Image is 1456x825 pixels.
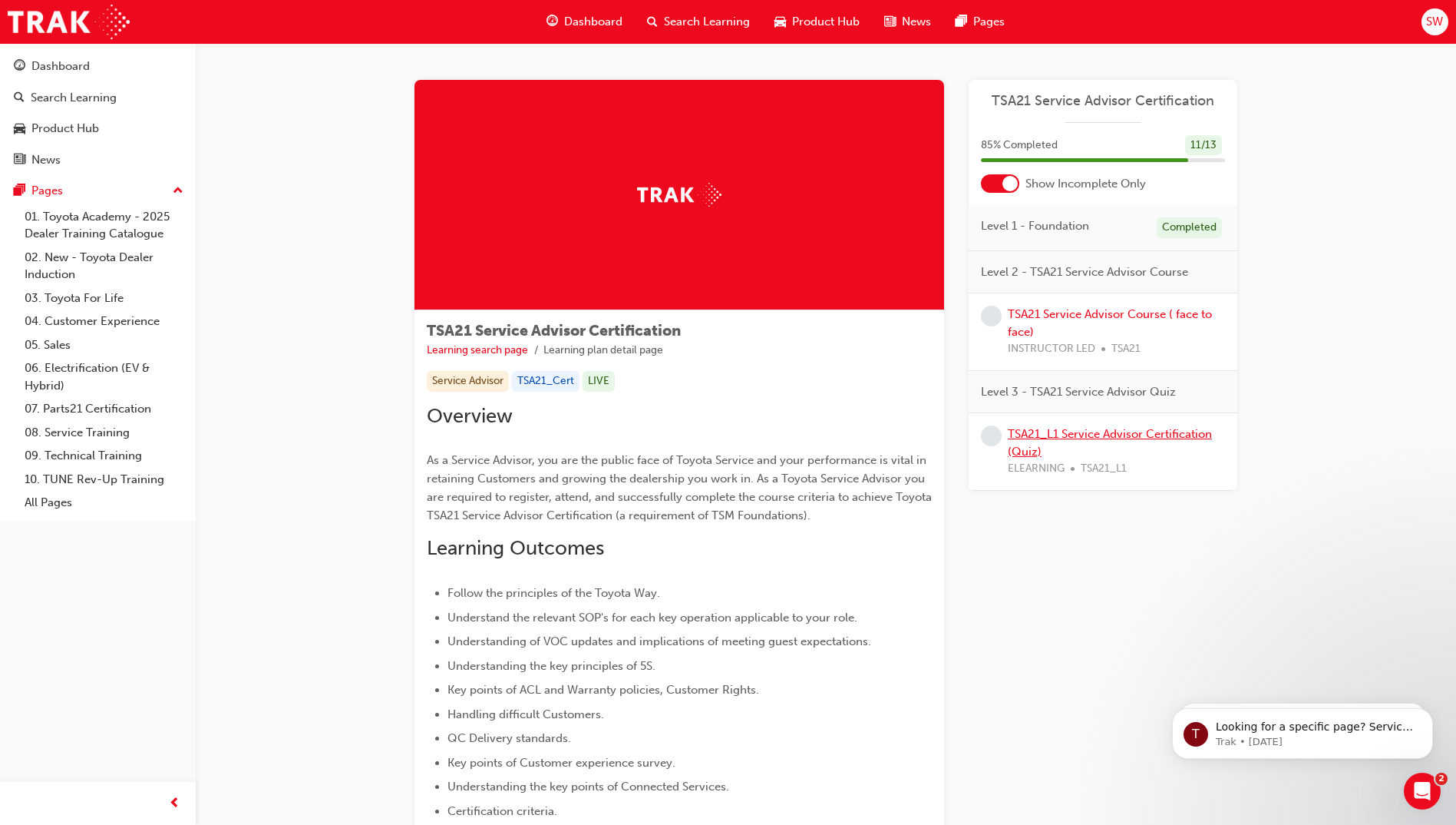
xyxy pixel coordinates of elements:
img: Trak [637,183,721,207]
span: Learning Outcomes [427,536,604,560]
a: search-iconSearch Learning [635,6,762,38]
span: learningRecordVerb_NONE-icon [981,306,1002,326]
a: All Pages [18,491,190,515]
a: 08. Service Training [18,421,190,445]
span: Understanding the key points of Connected Services. [447,780,729,794]
a: car-iconProduct Hub [762,6,872,38]
span: Show Incomplete Only [1025,175,1146,193]
div: Product Hub [31,120,99,137]
span: search-icon [14,91,25,105]
a: 02. New - Toyota Dealer Induction [18,246,190,287]
span: QC Delivery standards. [447,731,571,745]
a: 07. Parts21 Certification [18,397,190,421]
span: Key points of ACL and Warranty policies, Customer Rights. [447,683,759,697]
div: News [31,151,61,169]
span: Level 2 - TSA21 Service Advisor Course [981,263,1188,281]
span: Key points of Customer experience survey. [447,756,675,770]
a: TSA21_L1 Service Advisor Certification (Quiz) [1008,427,1212,459]
img: Trak [8,5,130,39]
a: Learning search page [427,343,528,356]
div: Completed [1157,217,1222,238]
div: LIVE [583,371,615,392]
a: 05. Sales [18,333,190,357]
span: Understanding of VOC updates and implications of meeting guest expectations. [447,634,871,648]
span: guage-icon [14,60,25,74]
span: pages-icon [14,184,25,198]
span: Understand the relevant SOP's for each key operation applicable to your role. [447,611,857,625]
span: car-icon [14,122,25,136]
span: TSA21_L1 [1081,460,1127,478]
li: Learning plan detail page [543,342,663,359]
a: 06. Electrification (EV & Hybrid) [18,356,190,397]
span: pages-icon [956,12,967,31]
a: 09. Technical Training [18,444,190,468]
iframe: Intercom live chat [1404,773,1441,810]
span: News [902,13,931,31]
a: guage-iconDashboard [534,6,635,38]
a: 03. Toyota For Life [18,287,190,310]
span: 2 [1435,773,1448,785]
a: pages-iconPages [943,6,1017,38]
span: INSTRUCTOR LED [1008,340,1095,358]
span: up-icon [173,181,183,201]
a: 01. Toyota Academy - 2025 Dealer Training Catalogue [18,205,190,246]
span: ELEARNING [1008,460,1065,478]
span: TSA21 Service Advisor Certification [427,322,681,340]
iframe: Intercom notifications message [1149,676,1456,784]
span: 85 % Completed [981,137,1058,154]
span: news-icon [14,154,25,167]
span: Level 3 - TSA21 Service Advisor Quiz [981,383,1176,401]
span: prev-icon [169,794,180,813]
div: Search Learning [31,89,117,107]
a: Product Hub [6,114,190,143]
a: Dashboard [6,52,190,81]
div: Pages [31,182,63,200]
span: search-icon [647,12,658,31]
span: TSA21 [1111,340,1141,358]
span: Search Learning [664,13,750,31]
span: Overview [427,404,513,428]
div: TSA21_Cert [512,371,579,392]
button: DashboardSearch LearningProduct HubNews [6,49,190,177]
div: Dashboard [31,58,90,75]
span: Follow the principles of the Toyota Way. [447,586,660,600]
a: TSA21 Service Advisor Course ( face to face) [1008,307,1212,339]
span: Product Hub [792,13,860,31]
span: Certification criteria. [447,804,557,818]
span: learningRecordVerb_NONE-icon [981,426,1002,446]
span: guage-icon [546,12,558,31]
button: SW [1421,8,1448,35]
span: news-icon [884,12,896,31]
a: TSA21 Service Advisor Certification [981,92,1225,110]
span: Dashboard [564,13,622,31]
a: 04. Customer Experience [18,310,190,333]
span: car-icon [774,12,786,31]
a: Search Learning [6,84,190,112]
span: SW [1426,13,1443,31]
a: News [6,146,190,174]
span: Handling difficult Customers. [447,707,604,721]
span: As a Service Advisor, you are the public face of Toyota Service and your performance is vital in ... [427,453,935,522]
a: 10. TUNE Rev-Up Training [18,468,190,492]
div: Service Advisor [427,371,509,392]
span: Level 1 - Foundation [981,217,1089,235]
button: Pages [6,177,190,205]
span: Pages [973,13,1005,31]
div: 11 / 13 [1185,135,1222,156]
span: Understanding the key principles of 5S. [447,659,655,673]
a: news-iconNews [872,6,943,38]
